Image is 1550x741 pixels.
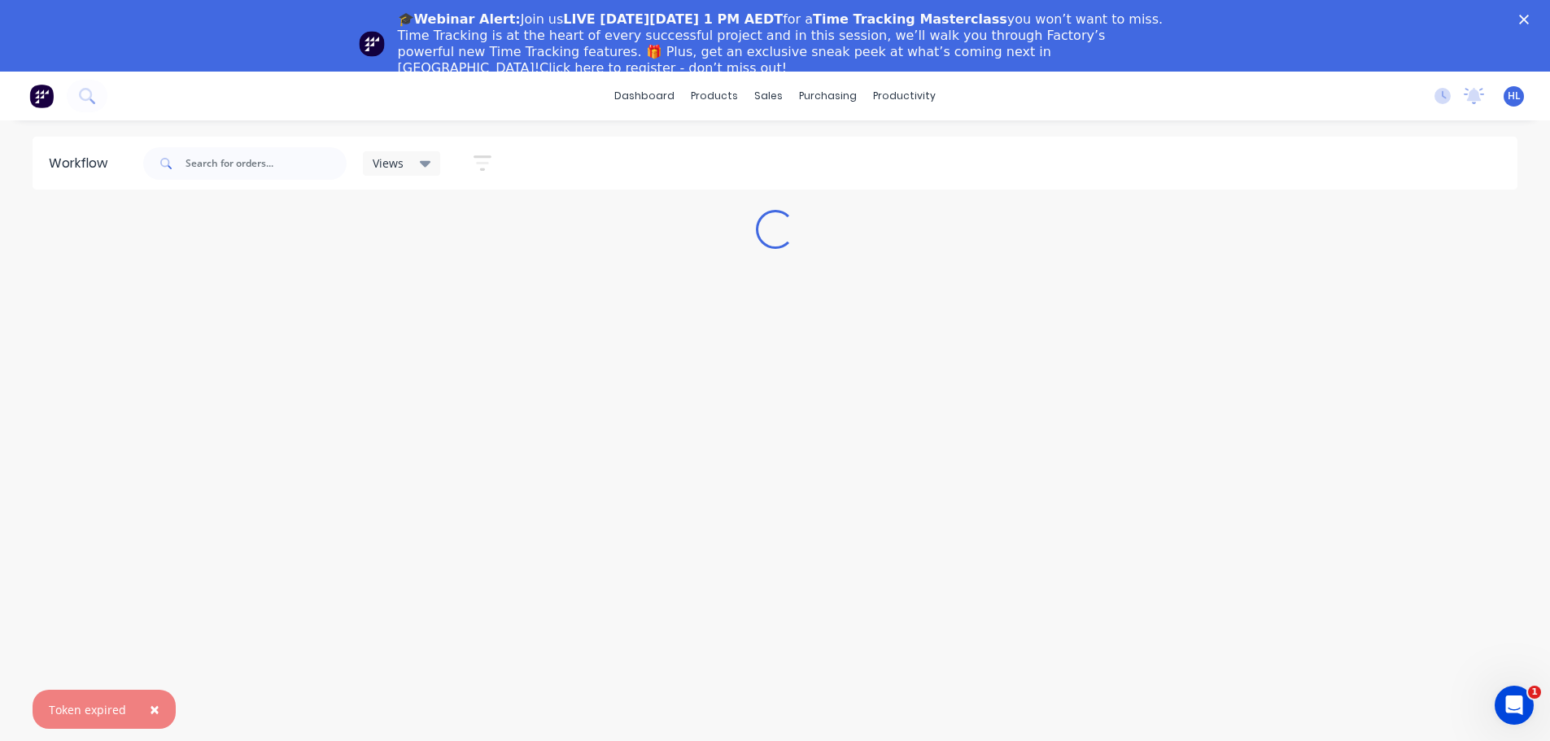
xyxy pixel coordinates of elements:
[1508,89,1521,103] span: HL
[398,11,521,27] b: 🎓Webinar Alert:
[49,701,126,718] div: Token expired
[359,31,385,57] img: Profile image for Team
[1495,686,1534,725] iframe: Intercom live chat
[813,11,1007,27] b: Time Tracking Masterclass
[791,84,865,108] div: purchasing
[539,60,787,76] a: Click here to register - don’t miss out!
[746,84,791,108] div: sales
[133,690,176,729] button: Close
[865,84,944,108] div: productivity
[563,11,783,27] b: LIVE [DATE][DATE] 1 PM AEDT
[1528,686,1541,699] span: 1
[373,155,404,172] span: Views
[186,147,347,180] input: Search for orders...
[398,11,1166,76] div: Join us for a you won’t want to miss. Time Tracking is at the heart of every successful project a...
[606,84,683,108] a: dashboard
[683,84,746,108] div: products
[1519,15,1535,24] div: Close
[49,154,116,173] div: Workflow
[29,84,54,108] img: Factory
[150,698,159,721] span: ×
